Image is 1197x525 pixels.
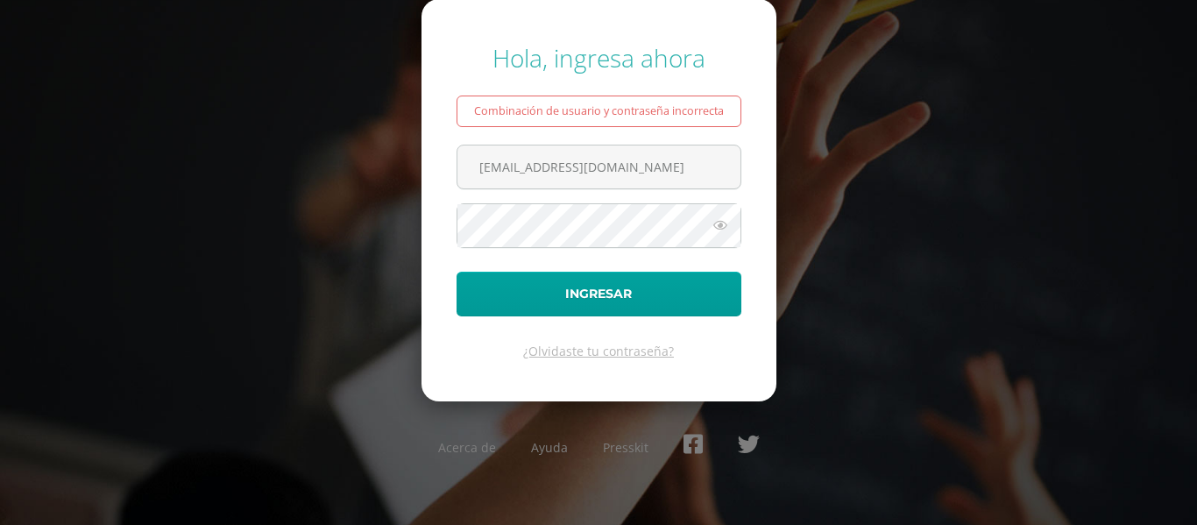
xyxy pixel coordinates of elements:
div: Hola, ingresa ahora [457,41,741,74]
a: Acerca de [438,439,496,456]
a: ¿Olvidaste tu contraseña? [523,343,674,359]
button: Ingresar [457,272,741,316]
input: Correo electrónico o usuario [457,145,740,188]
a: Ayuda [531,439,568,456]
div: Combinación de usuario y contraseña incorrecta [457,96,741,127]
a: Presskit [603,439,648,456]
